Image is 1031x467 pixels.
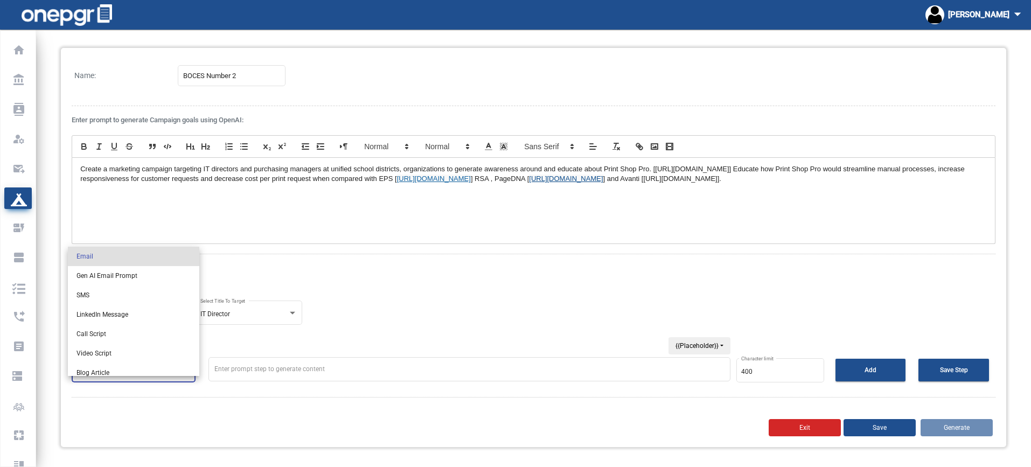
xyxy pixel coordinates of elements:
span: Blog Article [76,363,191,382]
span: Call Script [76,324,191,344]
span: Gen AI Email Prompt [76,266,191,285]
span: Video Script [76,344,191,363]
span: Email [76,247,191,266]
span: LinkedIn Message [76,305,191,324]
span: SMS [76,285,191,305]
